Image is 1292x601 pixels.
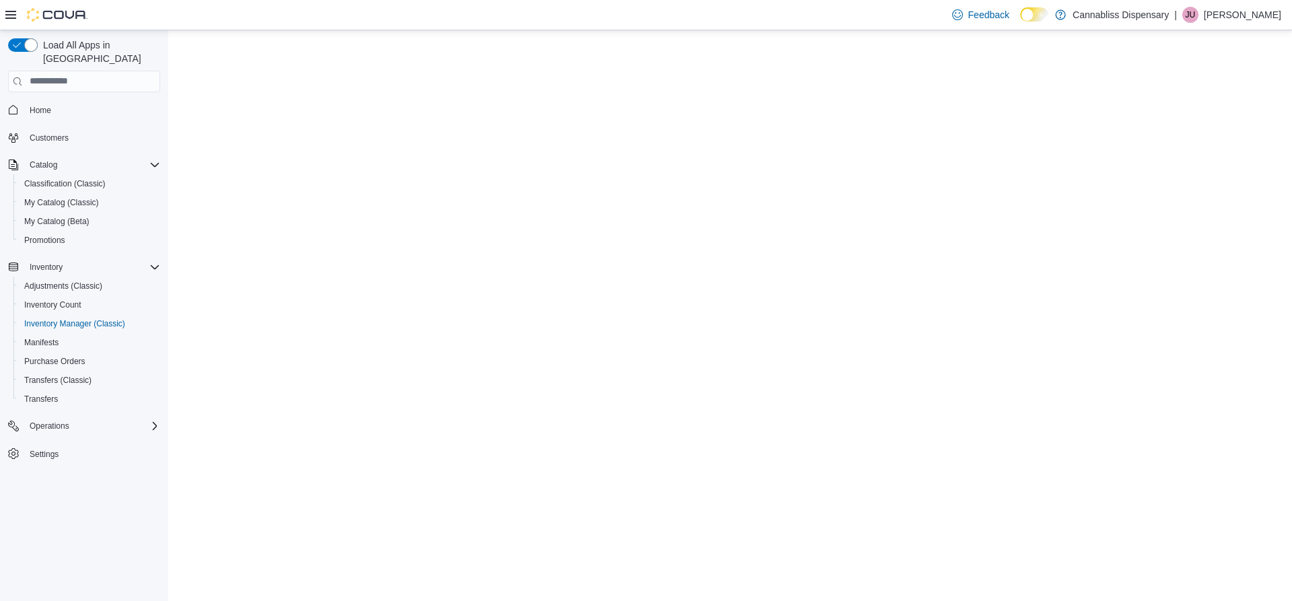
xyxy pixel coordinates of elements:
[30,262,63,273] span: Inventory
[13,333,166,352] button: Manifests
[1020,7,1048,22] input: Dark Mode
[19,176,111,192] a: Classification (Classic)
[13,314,166,333] button: Inventory Manager (Classic)
[24,318,125,329] span: Inventory Manager (Classic)
[8,95,160,499] nav: Complex example
[30,160,57,170] span: Catalog
[24,446,64,462] a: Settings
[30,105,51,116] span: Home
[24,235,65,246] span: Promotions
[24,394,58,404] span: Transfers
[27,8,87,22] img: Cova
[24,418,75,434] button: Operations
[19,195,104,211] a: My Catalog (Classic)
[3,100,166,120] button: Home
[19,391,160,407] span: Transfers
[3,258,166,277] button: Inventory
[19,372,97,388] a: Transfers (Classic)
[24,337,59,348] span: Manifests
[19,195,160,211] span: My Catalog (Classic)
[1182,7,1198,23] div: Jesse Ulibarri
[24,281,102,291] span: Adjustments (Classic)
[19,334,64,351] a: Manifests
[19,176,160,192] span: Classification (Classic)
[24,445,160,462] span: Settings
[3,417,166,435] button: Operations
[19,334,160,351] span: Manifests
[24,102,57,118] a: Home
[947,1,1015,28] a: Feedback
[24,197,99,208] span: My Catalog (Classic)
[24,375,92,386] span: Transfers (Classic)
[19,353,91,369] a: Purchase Orders
[3,444,166,463] button: Settings
[19,278,108,294] a: Adjustments (Classic)
[24,418,160,434] span: Operations
[24,178,106,189] span: Classification (Classic)
[19,232,71,248] a: Promotions
[1186,7,1196,23] span: JU
[19,278,160,294] span: Adjustments (Classic)
[19,391,63,407] a: Transfers
[19,297,160,313] span: Inventory Count
[13,371,166,390] button: Transfers (Classic)
[24,157,63,173] button: Catalog
[1073,7,1169,23] p: Cannabliss Dispensary
[30,421,69,431] span: Operations
[24,130,74,146] a: Customers
[19,297,87,313] a: Inventory Count
[30,449,59,460] span: Settings
[13,352,166,371] button: Purchase Orders
[19,232,160,248] span: Promotions
[13,390,166,409] button: Transfers
[19,316,131,332] a: Inventory Manager (Classic)
[24,129,160,146] span: Customers
[30,133,69,143] span: Customers
[3,155,166,174] button: Catalog
[19,213,95,229] a: My Catalog (Beta)
[13,212,166,231] button: My Catalog (Beta)
[24,299,81,310] span: Inventory Count
[24,259,160,275] span: Inventory
[38,38,160,65] span: Load All Apps in [GEOGRAPHIC_DATA]
[24,259,68,275] button: Inventory
[13,277,166,295] button: Adjustments (Classic)
[19,372,160,388] span: Transfers (Classic)
[1204,7,1281,23] p: [PERSON_NAME]
[24,157,160,173] span: Catalog
[24,102,160,118] span: Home
[1174,7,1177,23] p: |
[24,216,89,227] span: My Catalog (Beta)
[19,316,160,332] span: Inventory Manager (Classic)
[24,356,85,367] span: Purchase Orders
[19,353,160,369] span: Purchase Orders
[968,8,1009,22] span: Feedback
[13,231,166,250] button: Promotions
[13,295,166,314] button: Inventory Count
[19,213,160,229] span: My Catalog (Beta)
[13,174,166,193] button: Classification (Classic)
[3,128,166,147] button: Customers
[13,193,166,212] button: My Catalog (Classic)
